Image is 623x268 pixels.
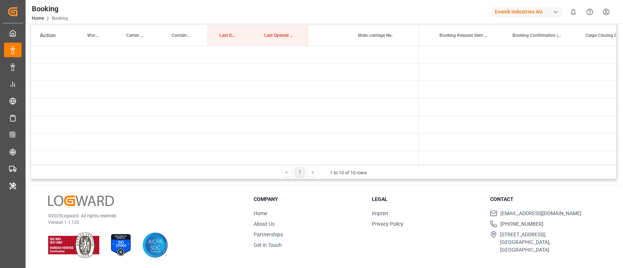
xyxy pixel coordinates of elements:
a: Partnerships [254,232,283,237]
a: About Us [254,221,274,227]
span: Container No. [172,33,192,38]
h3: Company [254,195,363,203]
a: Imprint [372,210,388,216]
a: Home [32,16,44,21]
div: Press SPACE to select this row. [31,116,419,133]
a: Home [254,210,267,216]
a: Privacy Policy [372,221,403,227]
img: ISO 9001 & ISO 14001 Certification [48,232,99,258]
span: [STREET_ADDRESS], [GEOGRAPHIC_DATA], [GEOGRAPHIC_DATA] [500,231,599,254]
button: Help Center [581,4,598,20]
div: Press SPACE to select this row. [31,98,419,116]
div: Press SPACE to select this row. [31,151,419,168]
a: Get in Touch [254,242,282,248]
div: Action [40,32,55,39]
div: 1 to 10 of 10 rows [330,169,367,176]
button: Evonik Industries AG [492,5,565,19]
div: Press SPACE to select this row. [31,46,419,63]
span: Booking Request Sent (3PL to Carrier) [439,33,488,38]
span: Work Status [87,33,99,38]
button: show 0 new notifications [565,4,581,20]
span: [EMAIL_ADDRESS][DOMAIN_NAME] [500,210,581,217]
span: [PHONE_NUMBER] [500,220,543,228]
div: 1 [295,168,304,177]
h3: Legal [372,195,481,203]
div: Press SPACE to select this row. [31,81,419,98]
img: AICPA SOC [142,232,168,258]
h3: Contact [490,195,599,203]
span: Carrier Booking No. [126,33,144,38]
span: Cargo Closing Date [585,33,623,38]
div: Press SPACE to select this row. [31,63,419,81]
div: Booking [32,3,68,14]
span: Main-carriage No. [358,33,393,38]
img: ISO 27001 Certification [108,232,134,258]
span: Last Opened Date [219,33,236,38]
p: Version 1.1.132 [48,219,235,226]
div: Evonik Industries AG [492,7,562,17]
img: Logward Logo [48,195,114,206]
span: Booking Confirmation (3PL to Customer) [512,33,561,38]
div: Press SPACE to select this row. [31,133,419,151]
span: Last Opened By [264,33,293,38]
p: © 2025 Logward. All rights reserved. [48,213,235,219]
